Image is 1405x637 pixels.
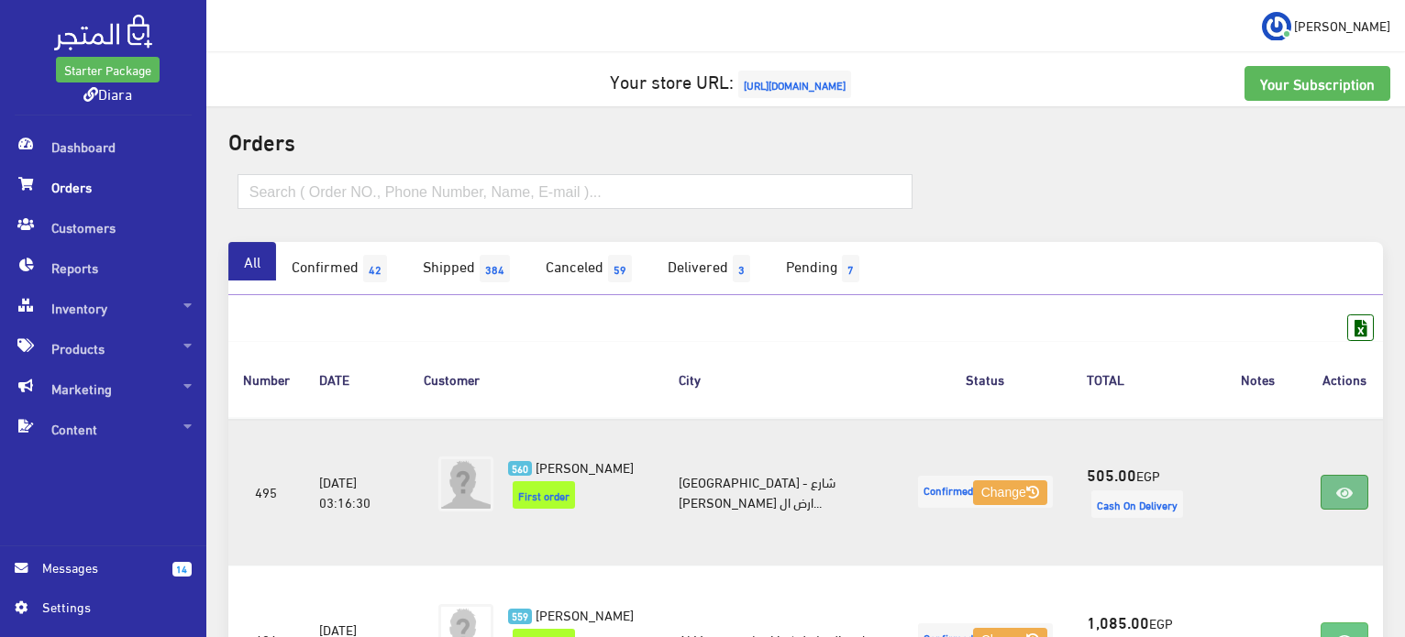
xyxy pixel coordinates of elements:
th: DATE [304,341,409,417]
span: Dashboard [15,126,192,167]
a: 14 Messages [15,557,192,597]
span: Content [15,409,192,449]
a: ... [PERSON_NAME] [1262,11,1390,40]
span: Cash On Delivery [1091,490,1183,518]
th: Number [228,341,304,417]
strong: 1,085.00 [1087,610,1149,633]
td: EGP [1072,418,1210,566]
span: 3 [733,255,750,282]
span: 384 [480,255,510,282]
a: Starter Package [56,57,160,82]
span: [PERSON_NAME] [536,454,634,479]
strong: 505.00 [1087,462,1136,486]
span: Reports [15,247,192,288]
span: 7 [842,255,859,282]
span: 14 [172,562,192,577]
img: avatar.png [438,456,493,511]
th: Actions [1306,341,1383,417]
a: All [228,242,276,280]
th: TOTAL [1072,341,1210,417]
span: [PERSON_NAME] [1294,14,1390,37]
span: Messages [42,557,158,577]
span: Inventory [15,288,192,328]
td: [GEOGRAPHIC_DATA] - شارع [PERSON_NAME] ارض ال... [664,418,899,566]
span: Confirmed [918,476,1053,508]
td: 495 [228,418,304,566]
img: ... [1262,12,1291,41]
a: Confirmed42 [276,242,407,295]
h2: Orders [228,128,1383,152]
span: 560 [508,461,533,477]
input: Search ( Order NO., Phone Number, Name, E-mail )... [238,174,913,209]
a: 560 [PERSON_NAME] [508,456,635,477]
a: Diara [83,80,132,106]
a: Your store URL:[URL][DOMAIN_NAME] [610,63,856,97]
span: Products [15,328,192,368]
a: Delivered3 [652,242,770,295]
span: Settings [42,597,176,617]
a: Canceled59 [530,242,652,295]
a: Your Subscription [1245,66,1390,101]
span: 42 [363,255,387,282]
th: City [664,341,899,417]
th: Status [899,341,1072,417]
span: Customers [15,207,192,247]
th: Customer [409,341,664,417]
a: 559 [PERSON_NAME] [508,604,635,624]
span: Orders [15,167,192,207]
button: Change [973,480,1047,506]
a: Pending7 [770,242,880,295]
span: [URL][DOMAIN_NAME] [738,71,851,98]
span: Marketing [15,368,192,409]
a: Settings [15,597,192,626]
span: First order [513,481,575,509]
img: . [54,15,152,50]
td: [DATE] 03:16:30 [304,418,409,566]
th: Notes [1210,341,1306,417]
span: 559 [508,609,533,624]
a: Shipped384 [407,242,530,295]
span: 59 [608,255,632,282]
span: [PERSON_NAME] [536,601,634,627]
